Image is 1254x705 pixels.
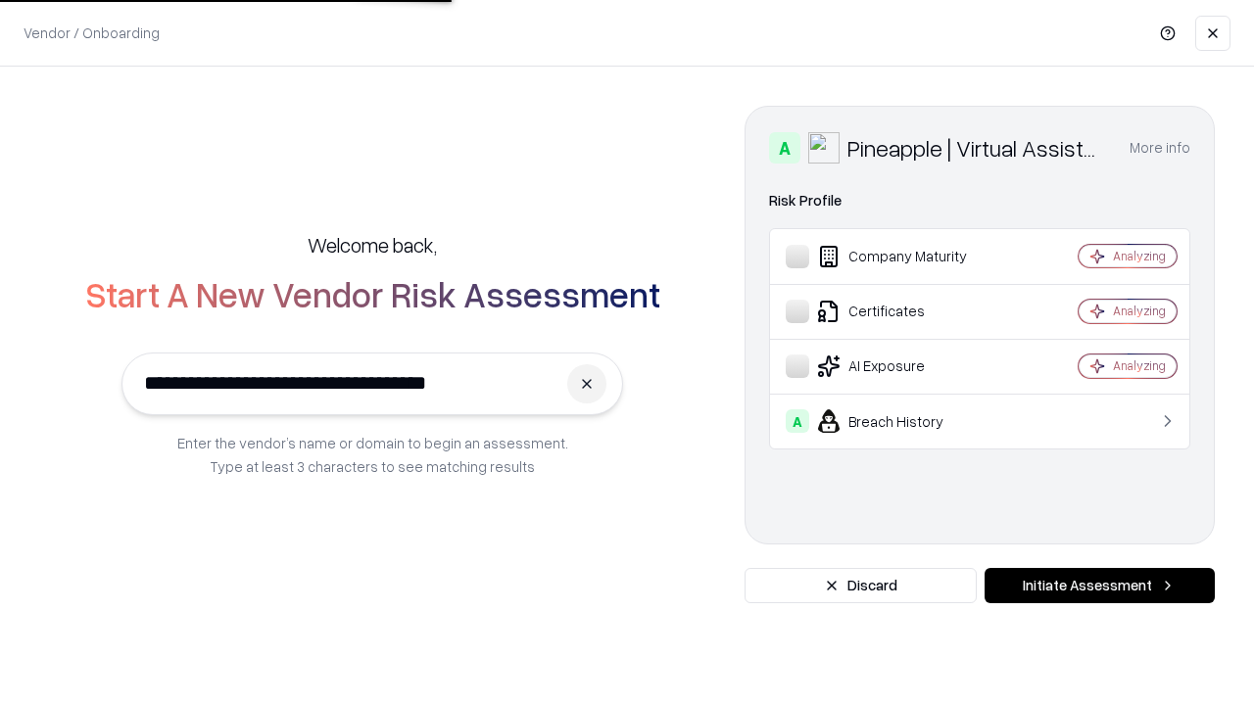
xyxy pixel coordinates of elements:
[24,23,160,43] p: Vendor / Onboarding
[769,132,800,164] div: A
[808,132,840,164] img: Pineapple | Virtual Assistant Agency
[177,431,568,478] p: Enter the vendor’s name or domain to begin an assessment. Type at least 3 characters to see match...
[847,132,1106,164] div: Pineapple | Virtual Assistant Agency
[1113,248,1166,264] div: Analyzing
[769,189,1190,212] div: Risk Profile
[786,245,1020,268] div: Company Maturity
[745,568,977,603] button: Discard
[786,409,1020,433] div: Breach History
[786,409,809,433] div: A
[85,274,660,313] h2: Start A New Vendor Risk Assessment
[786,300,1020,323] div: Certificates
[786,354,1020,378] div: AI Exposure
[1130,130,1190,165] button: More info
[1113,357,1166,374] div: Analyzing
[308,231,437,258] h5: Welcome back,
[985,568,1215,603] button: Initiate Assessment
[1113,303,1166,319] div: Analyzing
